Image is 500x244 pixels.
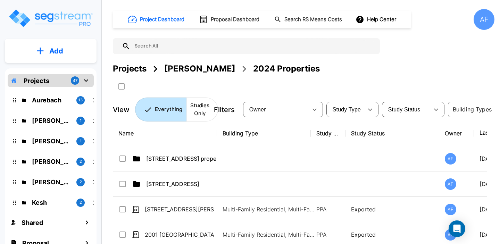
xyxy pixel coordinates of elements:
p: 2 [80,179,82,185]
p: PPA [316,205,340,213]
div: AF [445,178,456,190]
p: Filters [214,104,235,115]
span: Owner [249,107,266,112]
p: Multi-Family Residential, Multi-Family Residential Site [223,230,316,239]
p: 13 [78,97,83,103]
p: [STREET_ADDRESS][PERSON_NAME] [145,205,214,213]
div: Open Intercom Messenger [449,220,465,237]
div: Platform [135,98,218,121]
p: Multi-Family Residential, Multi-Family Residential Site [223,205,316,213]
p: Add [49,46,63,56]
p: PPA [316,230,340,239]
th: Study Type [311,121,345,146]
p: Barry Donath [32,157,71,166]
div: Select [244,100,308,119]
button: SelectAll [115,79,128,93]
h1: Proposal Dashboard [211,16,259,24]
p: Isaak Markovitz [32,136,71,146]
p: 1 [80,118,82,124]
p: Exported [351,205,434,213]
img: Logo [8,8,93,28]
h1: Project Dashboard [140,16,184,24]
div: Select [328,100,363,119]
div: AF [474,9,494,30]
div: 2024 Properties [253,62,320,75]
h1: Search RS Means Costs [284,16,342,24]
p: 2 [80,200,82,205]
div: AF [445,204,456,215]
th: Owner [439,121,474,146]
div: Select [383,100,429,119]
h1: Shared [22,218,43,227]
p: Aurebach [32,95,71,105]
p: Ari Eisenman [32,177,71,187]
th: Name [113,121,217,146]
p: [STREET_ADDRESS] properties [146,154,216,163]
span: Study Type [333,107,361,112]
p: Jay Hershowitz [32,116,71,125]
p: Kesh [32,198,71,207]
p: Exported [351,230,434,239]
th: Building Type [217,121,311,146]
p: [STREET_ADDRESS] [146,180,216,188]
p: 2 [80,159,82,165]
p: View [113,104,130,115]
p: 47 [73,78,77,84]
div: AF [445,229,456,241]
button: Search RS Means Costs [272,13,346,26]
div: AF [445,153,456,165]
p: Everything [155,106,182,113]
p: 1 [80,138,82,144]
button: Add [5,41,97,61]
button: Studies Only [186,98,218,121]
button: Proposal Dashboard [197,12,263,27]
div: [PERSON_NAME] [164,62,235,75]
th: Study Status [345,121,439,146]
div: Projects [113,62,147,75]
span: Study Status [388,107,420,112]
p: Studies Only [190,102,209,117]
button: Help Center [354,13,399,26]
p: 2001 [GEOGRAPHIC_DATA] [145,230,214,239]
p: Projects [24,76,49,85]
input: Search All [130,38,376,54]
button: Everything [135,98,186,121]
button: Project Dashboard [125,12,188,27]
